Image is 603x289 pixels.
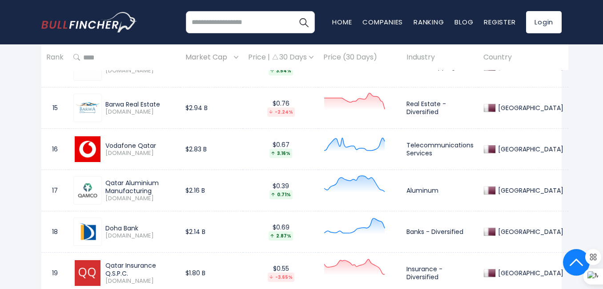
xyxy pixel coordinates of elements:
th: Country [478,44,568,71]
td: $2.16 B [181,170,243,211]
td: $2.94 B [181,87,243,129]
td: Aluminum [402,170,478,211]
td: Banks - Diversified [402,211,478,253]
div: $0.39 [248,182,314,199]
td: Telecommunications Services [402,129,478,170]
td: Real Estate - Diversified [402,87,478,129]
div: Vodafone Qatar [105,142,176,150]
span: [DOMAIN_NAME] [105,108,176,116]
a: Go to homepage [41,12,137,32]
div: 3.16% [269,149,292,158]
span: [DOMAIN_NAME] [105,67,176,75]
a: Login [526,11,562,33]
div: Barwa Real Estate [105,100,176,108]
span: [DOMAIN_NAME] [105,195,176,202]
a: Companies [362,17,403,27]
div: -3.65% [268,273,294,282]
th: Rank [41,44,68,71]
div: $0.76 [248,99,314,117]
div: Price | 30 Days [248,53,314,62]
button: Search [293,11,315,33]
th: Price (30 Days) [318,44,402,71]
img: QAMC.QA.png [75,178,100,203]
td: 18 [41,211,68,253]
img: BRES.QA.png [75,95,100,121]
td: $2.83 B [181,129,243,170]
div: 0.71% [269,190,293,199]
div: Qatar Insurance Q.S.P.C. [105,261,176,277]
div: $0.69 [248,223,314,241]
span: [DOMAIN_NAME] [105,277,176,285]
a: Register [484,17,515,27]
td: $2.14 B [181,211,243,253]
img: VFQS.QA.png [75,136,100,162]
div: [GEOGRAPHIC_DATA] [496,186,563,194]
a: Blog [454,17,473,27]
div: $0.55 [248,265,314,282]
a: Home [332,17,352,27]
a: Ranking [414,17,444,27]
th: Industry [402,44,478,71]
img: bullfincher logo [41,12,137,32]
div: Qatar Aluminium Manufacturing [105,179,176,195]
div: [GEOGRAPHIC_DATA] [496,104,563,112]
div: [GEOGRAPHIC_DATA] [496,228,563,236]
div: Doha Bank [105,224,176,232]
img: DHBK.QA.png [75,219,100,245]
div: -2.24% [267,107,295,117]
div: 2.87% [269,231,293,241]
div: [GEOGRAPHIC_DATA] [496,269,563,277]
div: [GEOGRAPHIC_DATA] [496,63,563,71]
div: 3.54% [269,66,293,75]
span: [DOMAIN_NAME] [105,150,176,157]
div: [GEOGRAPHIC_DATA] [496,145,563,153]
td: 16 [41,129,68,170]
span: Market Cap [185,51,232,64]
div: $0.67 [248,141,314,158]
td: 17 [41,170,68,211]
td: 15 [41,87,68,129]
span: [DOMAIN_NAME] [105,232,176,240]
